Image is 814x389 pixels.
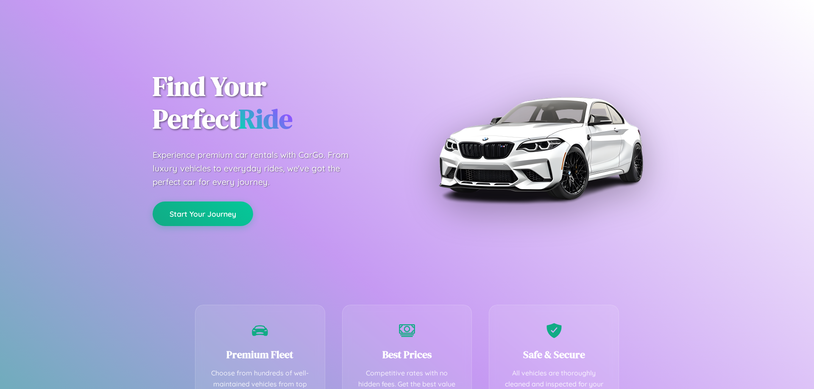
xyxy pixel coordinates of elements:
[502,348,606,361] h3: Safe & Secure
[435,42,647,254] img: Premium BMW car rental vehicle
[208,348,312,361] h3: Premium Fleet
[153,70,394,135] h1: Find Your Perfect
[153,148,365,189] p: Experience premium car rentals with CarGo. From luxury vehicles to everyday rides, we've got the ...
[153,201,253,226] button: Start Your Journey
[355,348,459,361] h3: Best Prices
[239,100,293,137] span: Ride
